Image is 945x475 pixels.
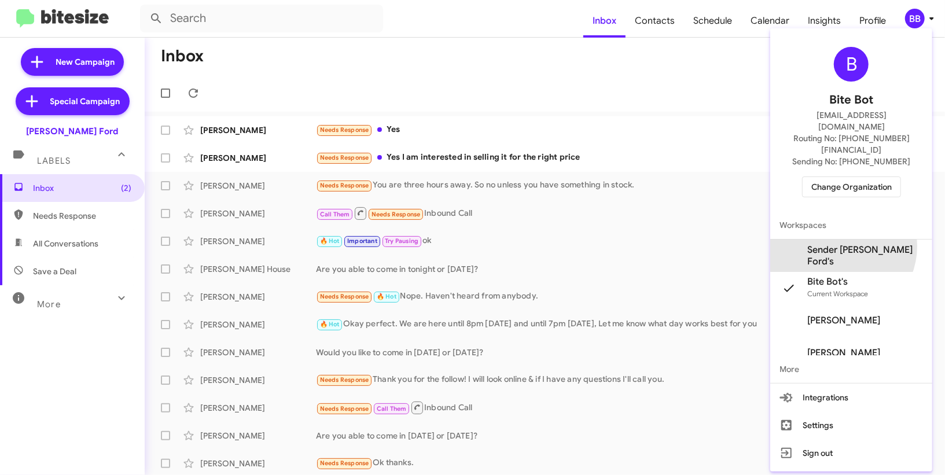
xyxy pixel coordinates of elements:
[784,132,918,156] span: Routing No: [PHONE_NUMBER][FINANCIAL_ID]
[807,276,868,288] span: Bite Bot's
[811,177,892,197] span: Change Organization
[770,411,932,439] button: Settings
[807,244,923,267] span: Sender [PERSON_NAME] Ford's
[770,211,932,239] span: Workspaces
[770,439,932,467] button: Sign out
[770,384,932,411] button: Integrations
[829,91,873,109] span: Bite Bot
[807,347,880,359] span: [PERSON_NAME]
[807,315,880,326] span: [PERSON_NAME]
[807,289,868,298] span: Current Workspace
[792,156,910,167] span: Sending No: [PHONE_NUMBER]
[770,355,932,383] span: More
[784,109,918,132] span: [EMAIL_ADDRESS][DOMAIN_NAME]
[802,176,901,197] button: Change Organization
[834,47,869,82] div: B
